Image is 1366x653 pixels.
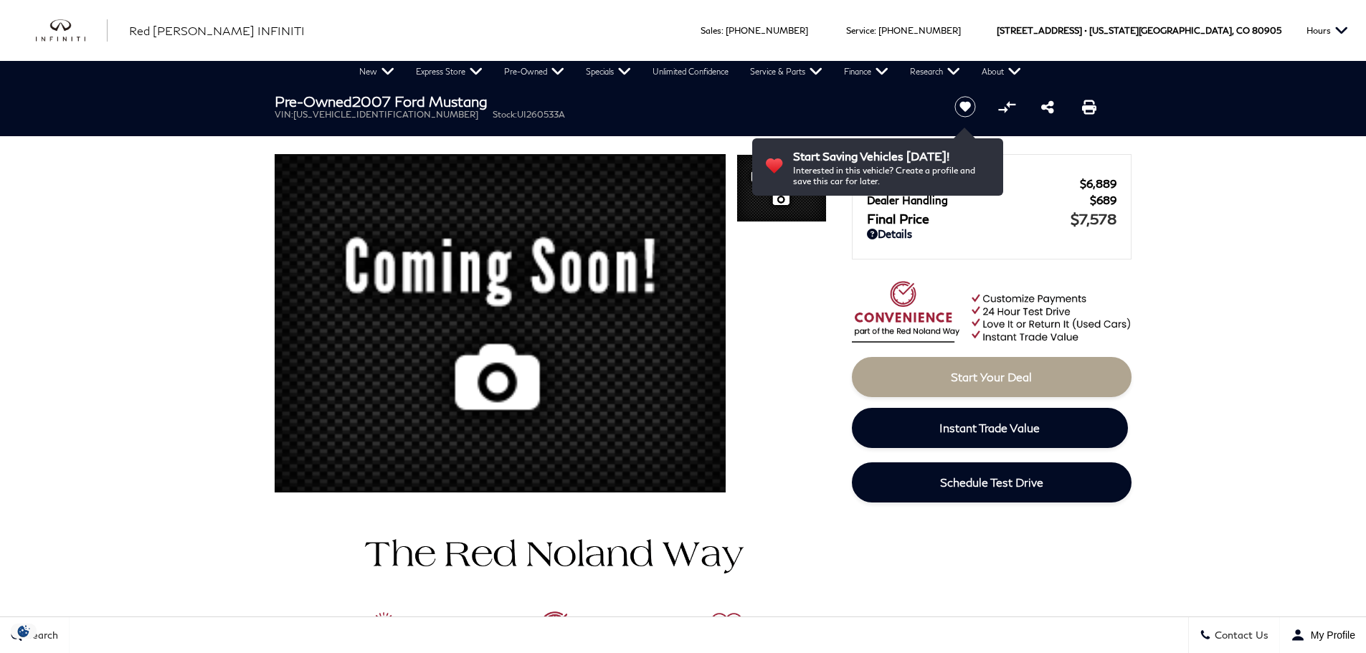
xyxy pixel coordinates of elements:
strong: Pre-Owned [275,92,352,110]
img: Used 2007 Grabber Orange Ford image 1 [736,154,827,224]
span: Service [846,25,874,36]
span: Schedule Test Drive [940,475,1043,489]
span: : [721,25,724,36]
a: Pre-Owned [493,61,575,82]
a: Red [PERSON_NAME] $6,889 [867,177,1116,190]
a: Service & Parts [739,61,833,82]
button: Save vehicle [949,95,981,118]
span: $6,889 [1080,177,1116,190]
a: [PHONE_NUMBER] [726,25,808,36]
button: Compare vehicle [996,96,1018,118]
span: $689 [1090,194,1116,206]
a: Details [867,227,1116,240]
img: Opt-Out Icon [7,624,40,639]
a: Final Price $7,578 [867,210,1116,227]
img: INFINITI [36,19,108,42]
button: Open user profile menu [1280,617,1366,653]
span: Contact Us [1211,629,1268,642]
span: Start Your Deal [951,370,1032,383]
a: Red [PERSON_NAME] INFINITI [129,22,305,39]
a: infiniti [36,19,108,42]
a: Research [899,61,971,82]
a: About [971,61,1032,82]
a: Finance [833,61,899,82]
span: Instant Trade Value [939,421,1040,434]
section: Click to Open Cookie Consent Modal [7,624,40,639]
a: Start Your Deal [852,357,1132,397]
a: Unlimited Confidence [642,61,739,82]
a: Express Store [405,61,493,82]
span: $7,578 [1071,210,1116,227]
a: Print this Pre-Owned 2007 Ford Mustang [1082,98,1096,115]
a: [STREET_ADDRESS] • [US_STATE][GEOGRAPHIC_DATA], CO 80905 [997,25,1281,36]
span: : [874,25,876,36]
span: Final Price [867,211,1071,227]
span: [US_VEHICLE_IDENTIFICATION_NUMBER] [293,109,478,120]
a: [PHONE_NUMBER] [878,25,961,36]
span: UI260533A [517,109,565,120]
a: Specials [575,61,642,82]
span: Sales [701,25,721,36]
nav: Main Navigation [348,61,1032,82]
span: Stock: [493,109,517,120]
span: Red [PERSON_NAME] INFINITI [129,24,305,37]
span: Search [22,629,58,642]
a: Share this Pre-Owned 2007 Ford Mustang [1041,98,1054,115]
a: New [348,61,405,82]
h1: 2007 Ford Mustang [275,93,931,109]
a: Dealer Handling $689 [867,194,1116,206]
a: Instant Trade Value [852,408,1128,448]
img: Used 2007 Grabber Orange Ford image 1 [275,154,726,502]
span: Dealer Handling [867,194,1090,206]
span: My Profile [1305,629,1355,641]
a: Schedule Test Drive [852,462,1132,502]
span: VIN: [275,109,293,120]
span: Red [PERSON_NAME] [867,177,1080,190]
